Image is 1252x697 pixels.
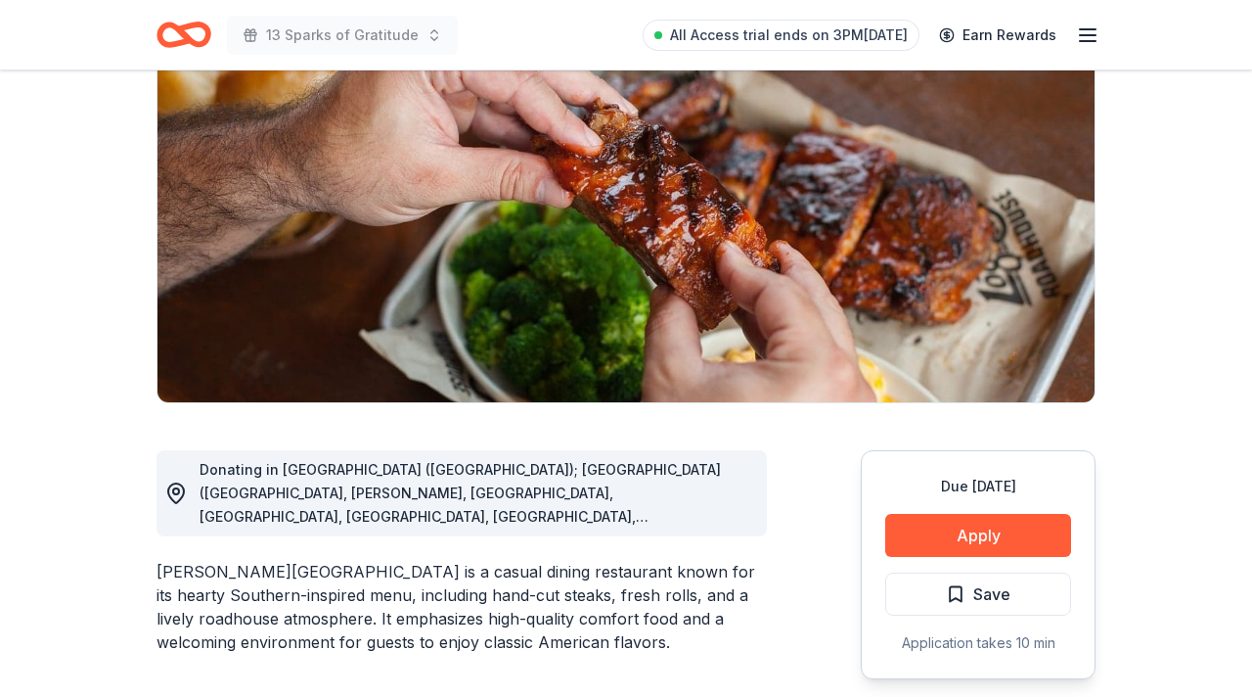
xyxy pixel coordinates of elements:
[156,12,211,58] a: Home
[643,20,919,51] a: All Access trial ends on 3PM[DATE]
[266,23,419,47] span: 13 Sparks of Gratitude
[885,573,1071,616] button: Save
[927,18,1068,53] a: Earn Rewards
[885,514,1071,557] button: Apply
[200,461,721,619] span: Donating in [GEOGRAPHIC_DATA] ([GEOGRAPHIC_DATA]); [GEOGRAPHIC_DATA] ([GEOGRAPHIC_DATA], [PERSON_...
[973,581,1010,607] span: Save
[157,28,1095,402] img: Image for Logan's Roadhouse
[885,475,1071,498] div: Due [DATE]
[227,16,458,55] button: 13 Sparks of Gratitude
[156,560,767,654] div: [PERSON_NAME][GEOGRAPHIC_DATA] is a casual dining restaurant known for its hearty Southern-inspir...
[670,23,908,47] span: All Access trial ends on 3PM[DATE]
[885,631,1071,655] div: Application takes 10 min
